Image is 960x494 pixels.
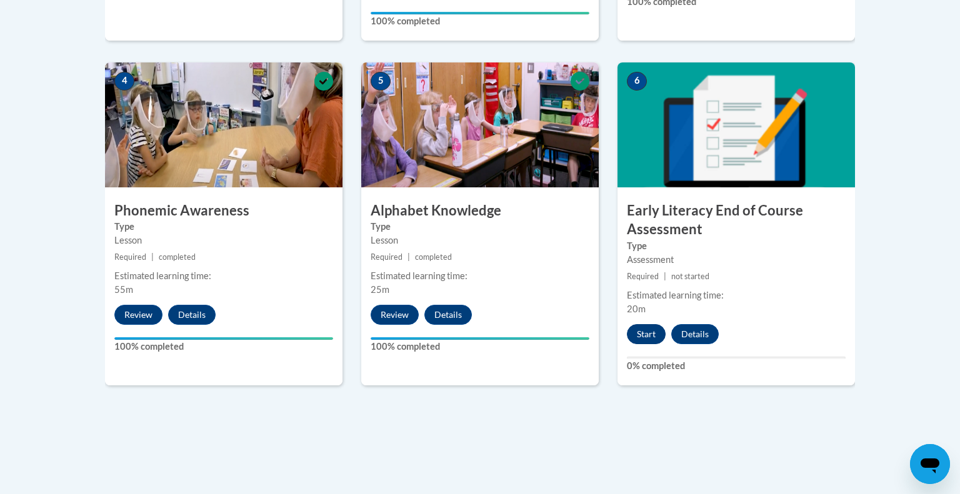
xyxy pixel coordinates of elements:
span: 6 [627,72,647,91]
label: 0% completed [627,359,846,373]
label: 100% completed [371,14,589,28]
img: Course Image [105,62,342,187]
label: Type [114,220,333,234]
div: Estimated learning time: [371,269,589,283]
span: 20m [627,304,646,314]
div: Assessment [627,253,846,267]
iframe: Button to launch messaging window [910,444,950,484]
span: completed [159,252,196,262]
div: Lesson [114,234,333,247]
button: Review [371,305,419,325]
span: 55m [114,284,133,295]
span: | [664,272,666,281]
label: Type [627,239,846,253]
span: Required [627,272,659,281]
span: Required [371,252,402,262]
div: Your progress [114,337,333,340]
button: Start [627,324,666,344]
button: Review [114,305,162,325]
span: 5 [371,72,391,91]
button: Details [671,324,719,344]
label: Type [371,220,589,234]
div: Your progress [371,337,589,340]
div: Estimated learning time: [114,269,333,283]
span: 4 [114,72,134,91]
span: not started [671,272,709,281]
h3: Early Literacy End of Course Assessment [617,201,855,240]
span: Required [114,252,146,262]
label: 100% completed [371,340,589,353]
img: Course Image [617,62,855,187]
h3: Alphabet Knowledge [361,201,599,220]
h3: Phonemic Awareness [105,201,342,220]
span: | [407,252,410,262]
span: 25m [371,284,389,295]
div: Estimated learning time: [627,289,846,302]
button: Details [424,305,472,325]
img: Course Image [361,62,599,187]
span: completed [415,252,452,262]
span: | [151,252,154,262]
label: 100% completed [114,340,333,353]
div: Lesson [371,234,589,247]
div: Your progress [371,12,589,14]
button: Details [168,305,216,325]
